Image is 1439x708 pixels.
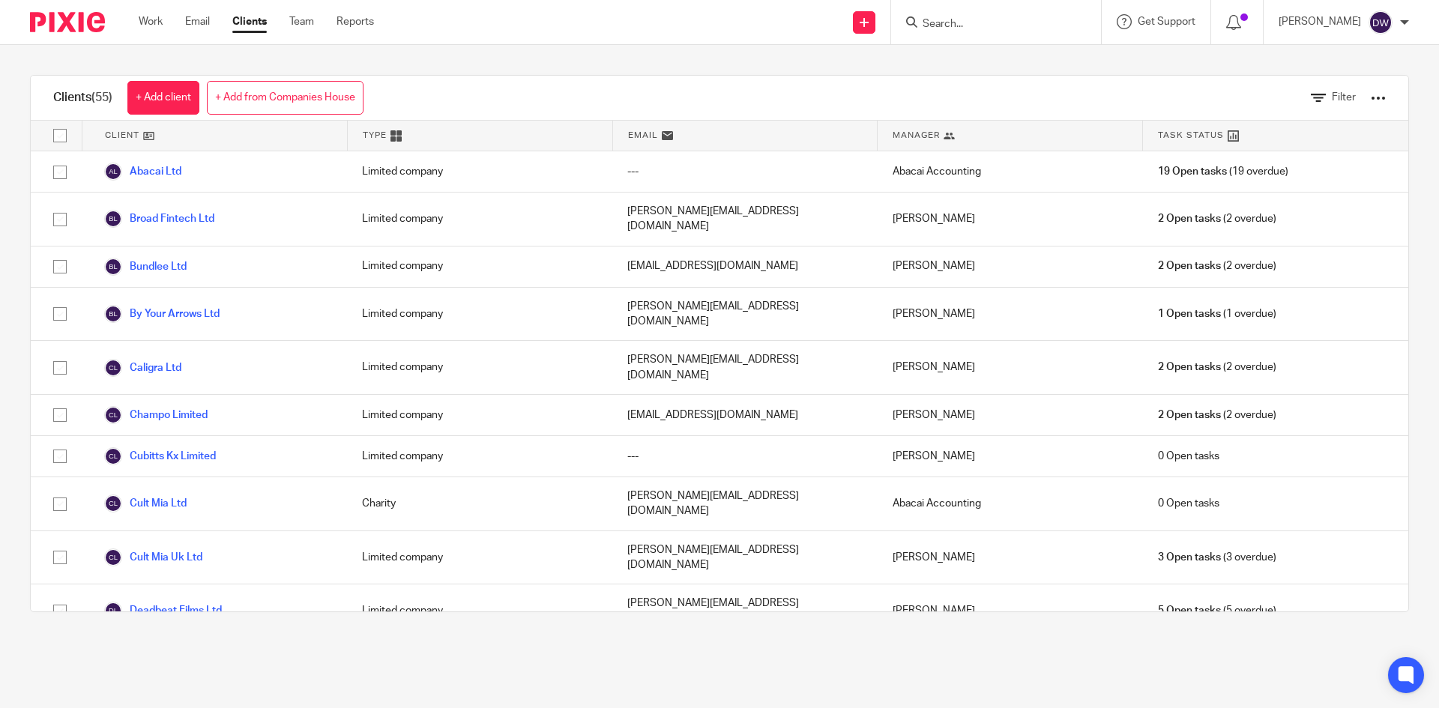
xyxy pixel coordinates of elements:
[104,548,122,566] img: svg%3E
[878,531,1143,584] div: [PERSON_NAME]
[893,129,940,142] span: Manager
[612,246,878,287] div: [EMAIL_ADDRESS][DOMAIN_NAME]
[1158,550,1276,565] span: (3 overdue)
[104,258,122,276] img: svg%3E
[105,129,139,142] span: Client
[104,602,224,620] a: Deadbeat Films Ltd.
[878,477,1143,530] div: Abacai Accounting
[104,163,181,181] a: Abacai Ltd
[921,18,1056,31] input: Search
[1158,496,1219,511] span: 0 Open tasks
[612,477,878,530] div: [PERSON_NAME][EMAIL_ADDRESS][DOMAIN_NAME]
[1158,306,1276,321] span: (1 overdue)
[347,288,612,341] div: Limited company
[878,151,1143,192] div: Abacai Accounting
[91,91,112,103] span: (55)
[347,436,612,476] div: Limited company
[104,210,122,228] img: svg%3E
[289,14,314,29] a: Team
[104,447,216,465] a: Cubitts Kx Limited
[1158,258,1276,273] span: (2 overdue)
[1138,16,1195,27] span: Get Support
[612,531,878,584] div: [PERSON_NAME][EMAIL_ADDRESS][DOMAIN_NAME]
[1158,360,1221,375] span: 2 Open tasks
[612,584,878,638] div: [PERSON_NAME][EMAIL_ADDRESS][DOMAIN_NAME]
[104,548,202,566] a: Cult Mia Uk Ltd
[104,494,187,512] a: Cult Mia Ltd
[30,12,105,32] img: Pixie
[878,395,1143,435] div: [PERSON_NAME]
[185,14,210,29] a: Email
[104,447,122,465] img: svg%3E
[139,14,163,29] a: Work
[104,494,122,512] img: svg%3E
[347,584,612,638] div: Limited company
[347,193,612,246] div: Limited company
[878,584,1143,638] div: [PERSON_NAME]
[1158,603,1276,618] span: (5 overdue)
[104,305,122,323] img: svg%3E
[1158,408,1276,423] span: (2 overdue)
[612,151,878,192] div: ---
[347,341,612,394] div: Limited company
[104,305,220,323] a: By Your Arrows Ltd
[104,258,187,276] a: Bundlee Ltd
[1369,10,1393,34] img: svg%3E
[1158,129,1224,142] span: Task Status
[1158,360,1276,375] span: (2 overdue)
[53,90,112,106] h1: Clients
[127,81,199,115] a: + Add client
[347,246,612,287] div: Limited company
[104,359,181,377] a: Caligra Ltd
[347,477,612,530] div: Charity
[1158,164,1227,179] span: 19 Open tasks
[1332,92,1356,103] span: Filter
[612,436,878,476] div: ---
[104,406,208,424] a: Champo Limited
[347,395,612,435] div: Limited company
[1158,211,1276,226] span: (2 overdue)
[1158,258,1221,273] span: 2 Open tasks
[612,395,878,435] div: [EMAIL_ADDRESS][DOMAIN_NAME]
[232,14,267,29] a: Clients
[878,341,1143,394] div: [PERSON_NAME]
[1158,603,1221,618] span: 5 Open tasks
[104,406,122,424] img: svg%3E
[1158,408,1221,423] span: 2 Open tasks
[207,81,363,115] a: + Add from Companies House
[628,129,658,142] span: Email
[104,210,214,228] a: Broad Fintech Ltd
[612,288,878,341] div: [PERSON_NAME][EMAIL_ADDRESS][DOMAIN_NAME]
[878,193,1143,246] div: [PERSON_NAME]
[363,129,387,142] span: Type
[1158,306,1221,321] span: 1 Open tasks
[347,531,612,584] div: Limited company
[1279,14,1361,29] p: [PERSON_NAME]
[337,14,374,29] a: Reports
[104,602,122,620] img: svg%3E
[612,341,878,394] div: [PERSON_NAME][EMAIL_ADDRESS][DOMAIN_NAME]
[104,359,122,377] img: svg%3E
[1158,164,1288,179] span: (19 overdue)
[1158,550,1221,565] span: 3 Open tasks
[1158,449,1219,464] span: 0 Open tasks
[46,121,74,150] input: Select all
[1158,211,1221,226] span: 2 Open tasks
[878,246,1143,287] div: [PERSON_NAME]
[612,193,878,246] div: [PERSON_NAME][EMAIL_ADDRESS][DOMAIN_NAME]
[347,151,612,192] div: Limited company
[104,163,122,181] img: svg%3E
[878,288,1143,341] div: [PERSON_NAME]
[878,436,1143,476] div: [PERSON_NAME]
